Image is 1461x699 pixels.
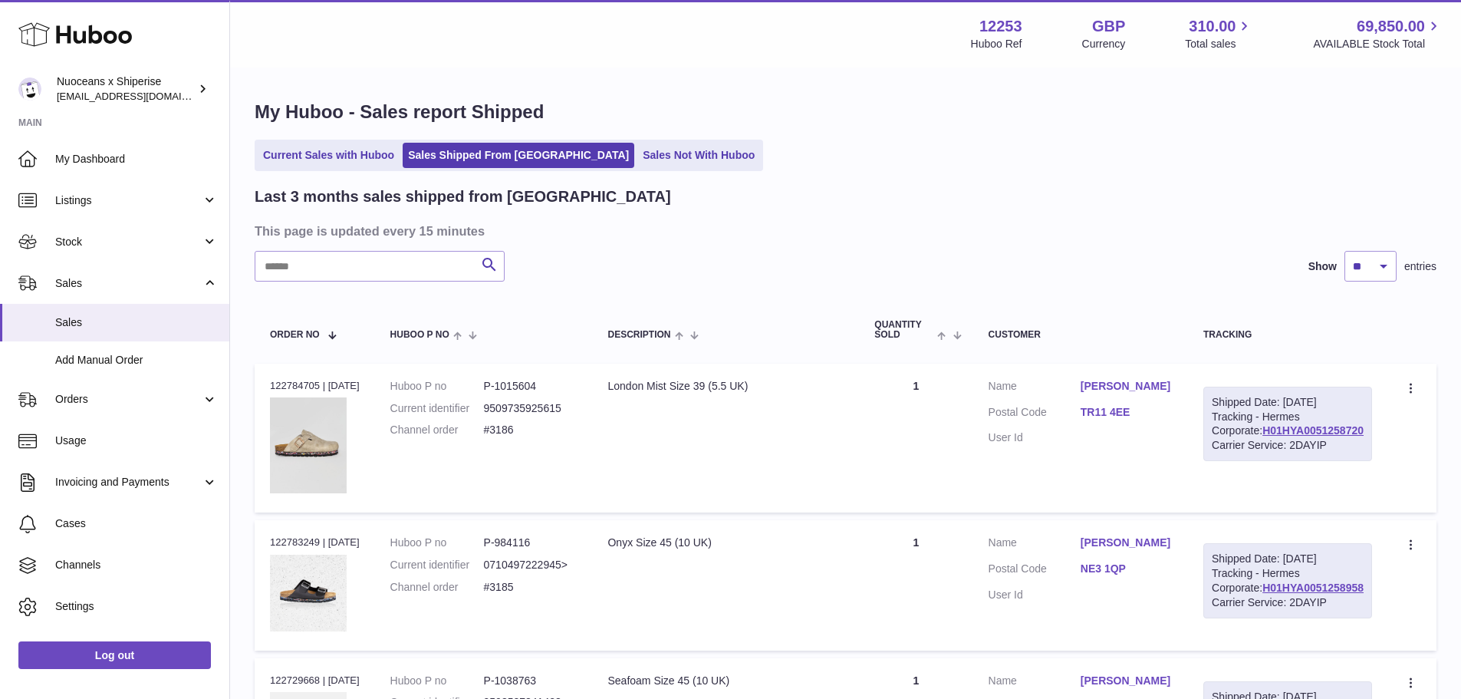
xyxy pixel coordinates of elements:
span: Huboo P no [390,330,449,340]
div: Onyx Size 45 (10 UK) [607,536,844,550]
div: 122783249 | [DATE] [270,536,360,549]
a: Sales Shipped From [GEOGRAPHIC_DATA] [403,143,634,168]
a: 69,850.00 AVAILABLE Stock Total [1313,16,1443,51]
div: Nuoceans x Shiperise [57,74,195,104]
div: Shipped Date: [DATE] [1212,552,1364,566]
td: 1 [859,520,972,650]
a: Sales Not With Huboo [637,143,760,168]
dt: Name [989,379,1081,397]
span: Cases [55,516,218,531]
dt: Channel order [390,423,484,437]
dt: User Id [989,588,1081,602]
span: AVAILABLE Stock Total [1313,37,1443,51]
dt: Huboo P no [390,536,484,550]
h2: Last 3 months sales shipped from [GEOGRAPHIC_DATA] [255,186,671,207]
dt: Name [989,536,1081,554]
div: 122784705 | [DATE] [270,379,360,393]
div: Customer [989,330,1173,340]
div: Tracking [1203,330,1372,340]
dt: Name [989,674,1081,692]
span: Total sales [1185,37,1253,51]
img: internalAdmin-12253@internal.huboo.com [18,77,41,101]
dt: Postal Code [989,562,1081,580]
dd: #3186 [484,423,577,437]
span: [EMAIL_ADDRESS][DOMAIN_NAME] [57,90,225,102]
span: Sales [55,276,202,291]
a: TR11 4EE [1081,405,1173,420]
span: 310.00 [1189,16,1236,37]
div: Huboo Ref [971,37,1022,51]
div: Carrier Service: 2DAYIP [1212,438,1364,453]
dt: Current identifier [390,401,484,416]
span: Stock [55,235,202,249]
a: [PERSON_NAME] [1081,379,1173,394]
a: [PERSON_NAME] [1081,674,1173,688]
span: Invoicing and Payments [55,475,202,490]
div: Shipped Date: [DATE] [1212,395,1364,410]
a: Log out [18,641,211,669]
div: Tracking - Hermes Corporate: [1203,543,1372,618]
a: H01HYA0051258720 [1262,424,1364,437]
dd: P-984116 [484,536,577,550]
strong: 12253 [979,16,1022,37]
h1: My Huboo - Sales report Shipped [255,100,1436,124]
dd: 9509735925615 [484,401,577,416]
td: 1 [859,364,972,513]
a: Current Sales with Huboo [258,143,400,168]
strong: GBP [1092,16,1125,37]
dt: Current identifier [390,558,484,572]
span: Quantity Sold [874,320,933,340]
dd: P-1015604 [484,379,577,394]
span: Listings [55,193,202,208]
a: 310.00 Total sales [1185,16,1253,51]
div: Currency [1082,37,1126,51]
span: 69,850.00 [1357,16,1425,37]
span: Sales [55,315,218,330]
dt: Huboo P no [390,379,484,394]
div: 122729668 | [DATE] [270,674,360,687]
dt: Postal Code [989,405,1081,424]
span: Order No [270,330,320,340]
div: Seafoam Size 45 (10 UK) [607,674,844,688]
span: Add Manual Order [55,353,218,368]
span: Description [607,330,670,340]
label: Show [1308,259,1337,274]
h3: This page is updated every 15 minutes [255,223,1433,239]
a: [PERSON_NAME] [1081,536,1173,550]
div: Tracking - Hermes Corporate: [1203,387,1372,462]
span: Channels [55,558,218,572]
img: 122531729086419.png [270,555,347,631]
dd: P-1038763 [484,674,577,688]
a: NE3 1QP [1081,562,1173,576]
a: H01HYA0051258958 [1262,582,1364,594]
dd: 0710497222945> [484,558,577,572]
img: 122531730823072.png [270,397,347,493]
span: Orders [55,392,202,407]
span: entries [1404,259,1436,274]
div: London Mist Size 39 (5.5 UK) [607,379,844,394]
div: Carrier Service: 2DAYIP [1212,595,1364,610]
dt: Huboo P no [390,674,484,688]
span: Usage [55,434,218,448]
span: My Dashboard [55,152,218,167]
span: Settings [55,599,218,614]
dt: Channel order [390,580,484,595]
dt: User Id [989,430,1081,445]
dd: #3185 [484,580,577,595]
